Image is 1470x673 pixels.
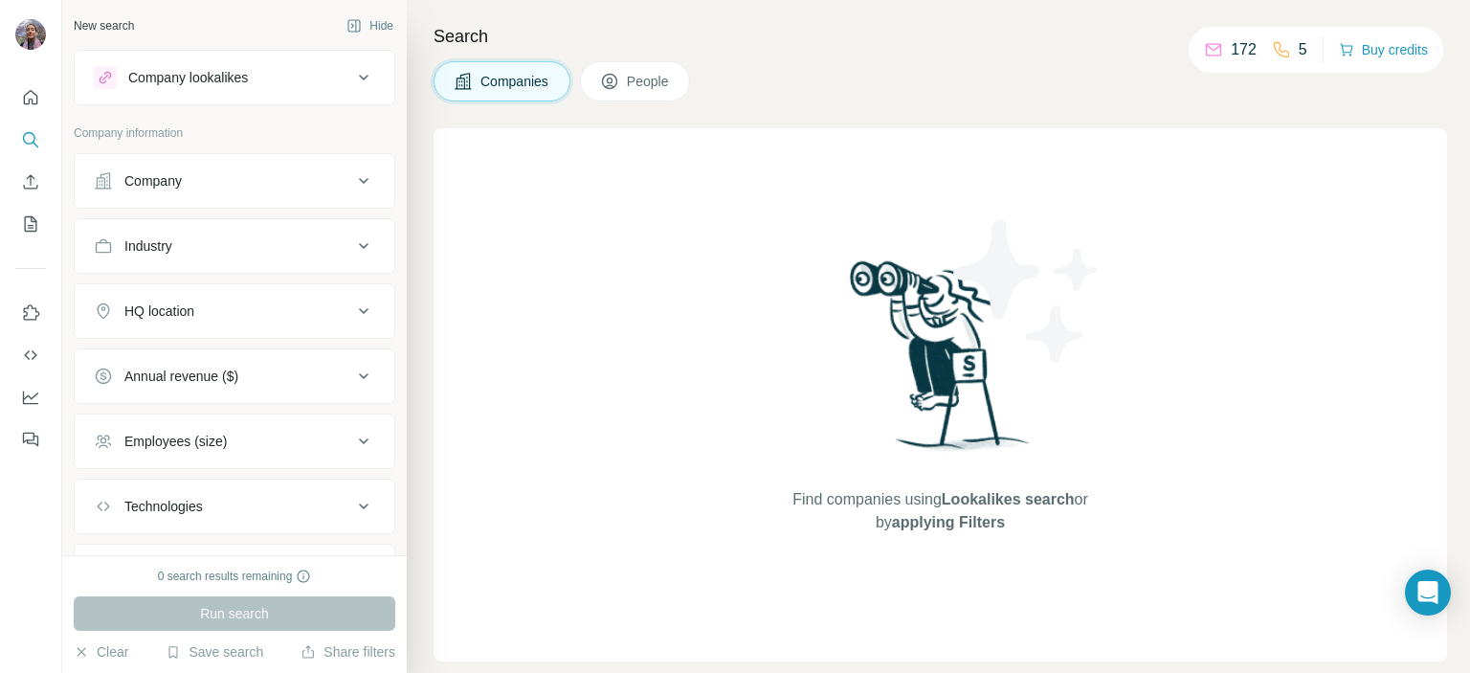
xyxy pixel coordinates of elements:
span: People [627,72,671,91]
button: Enrich CSV [15,165,46,199]
div: Employees (size) [124,432,227,451]
button: Use Surfe API [15,338,46,372]
p: Company information [74,124,395,142]
button: Employees (size) [75,418,394,464]
button: Clear [74,642,128,662]
button: Company [75,158,394,204]
img: Surfe Illustration - Woman searching with binoculars [841,256,1040,469]
div: HQ location [124,302,194,321]
button: Feedback [15,422,46,457]
button: Annual revenue ($) [75,353,394,399]
div: Industry [124,236,172,256]
p: 172 [1231,38,1257,61]
div: 0 search results remaining [158,568,312,585]
span: Lookalikes search [942,491,1075,507]
button: HQ location [75,288,394,334]
span: applying Filters [892,514,1005,530]
img: Avatar [15,19,46,50]
div: New search [74,17,134,34]
div: Open Intercom Messenger [1405,570,1451,616]
button: Save search [166,642,263,662]
div: Company lookalikes [128,68,248,87]
button: Hide [333,11,407,40]
button: Company lookalikes [75,55,394,101]
p: 5 [1299,38,1307,61]
img: Surfe Illustration - Stars [941,205,1113,377]
span: Companies [480,72,550,91]
button: Keywords [75,549,394,594]
button: Technologies [75,483,394,529]
button: Dashboard [15,380,46,415]
button: Buy credits [1339,36,1428,63]
button: Use Surfe on LinkedIn [15,296,46,330]
button: Share filters [301,642,395,662]
h4: Search [434,23,1447,50]
div: Company [124,171,182,191]
button: My lists [15,207,46,241]
div: Technologies [124,497,203,516]
button: Industry [75,223,394,269]
div: Annual revenue ($) [124,367,238,386]
button: Search [15,123,46,157]
span: Find companies using or by [787,488,1093,534]
button: Quick start [15,80,46,115]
